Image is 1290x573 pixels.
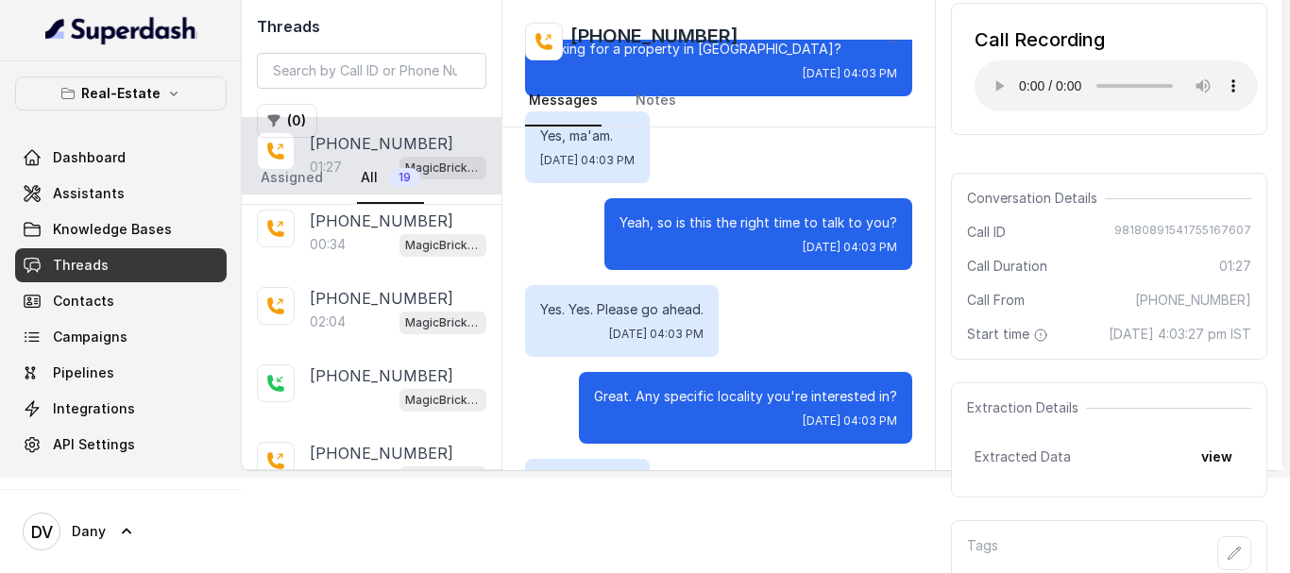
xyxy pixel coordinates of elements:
[15,392,227,426] a: Integrations
[53,184,125,203] span: Assistants
[525,76,912,126] nav: Tabs
[15,177,227,211] a: Assistants
[525,76,602,126] a: Messages
[405,391,481,410] p: MagicBricks - Lead Qualification Assistant
[975,60,1258,111] audio: Your browser does not support the audio element.
[310,312,346,331] p: 02:04
[310,442,453,464] p: [PHONE_NUMBER]
[257,153,327,204] a: Assigned
[975,447,1071,466] span: Extracted Data
[15,248,227,282] a: Threads
[53,292,114,311] span: Contacts
[803,240,897,255] span: [DATE] 04:03 PM
[31,522,53,542] text: DV
[15,505,227,558] a: Dany
[405,468,481,487] p: MagicBricks - Lead Qualification Assistant
[53,220,172,239] span: Knowledge Bases
[967,189,1105,208] span: Conversation Details
[15,76,227,110] button: Real-Estate
[257,53,486,89] input: Search by Call ID or Phone Number
[53,399,135,418] span: Integrations
[81,82,161,105] p: Real-Estate
[15,212,227,246] a: Knowledge Bases
[1109,325,1251,344] span: [DATE] 4:03:27 pm IST
[257,153,486,204] nav: Tabs
[389,168,420,187] span: 19
[1219,257,1251,276] span: 01:27
[1190,440,1244,474] button: view
[310,235,346,254] p: 00:34
[15,141,227,175] a: Dashboard
[310,364,453,387] p: [PHONE_NUMBER]
[15,356,227,390] a: Pipelines
[45,15,197,45] img: light.svg
[967,257,1047,276] span: Call Duration
[310,467,344,486] p: 02:52
[53,435,135,454] span: API Settings
[967,291,1025,310] span: Call From
[594,387,897,406] p: Great. Any specific locality you're interested in?
[257,15,486,38] h2: Threads
[540,126,635,145] p: Yes, ma'am.
[620,213,897,232] p: Yeah, so is this the right time to talk to you?
[72,522,106,541] span: Dany
[803,413,897,429] span: [DATE] 04:03 PM
[310,210,453,232] p: [PHONE_NUMBER]
[570,23,738,60] h2: [PHONE_NUMBER]
[1114,223,1251,242] span: 98180891541755167607
[53,256,109,275] span: Threads
[540,153,635,168] span: [DATE] 04:03 PM
[975,26,1258,53] div: Call Recording
[15,428,227,462] a: API Settings
[53,363,114,382] span: Pipelines
[632,76,680,126] a: Notes
[967,398,1086,417] span: Extraction Details
[405,236,481,255] p: MagicBricks - Lead Qualification Assistant
[405,313,481,332] p: MagicBricks - Lead Qualification Assistant
[53,148,126,167] span: Dashboard
[15,320,227,354] a: Campaigns
[257,104,317,138] button: (0)
[609,327,704,342] span: [DATE] 04:03 PM
[310,287,453,310] p: [PHONE_NUMBER]
[53,328,127,346] span: Campaigns
[357,153,424,204] a: All19
[967,536,998,570] p: Tags
[1135,291,1251,310] span: [PHONE_NUMBER]
[15,284,227,318] a: Contacts
[967,223,1006,242] span: Call ID
[967,325,1052,344] span: Start time
[540,300,704,319] p: Yes. Yes. Please go ahead.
